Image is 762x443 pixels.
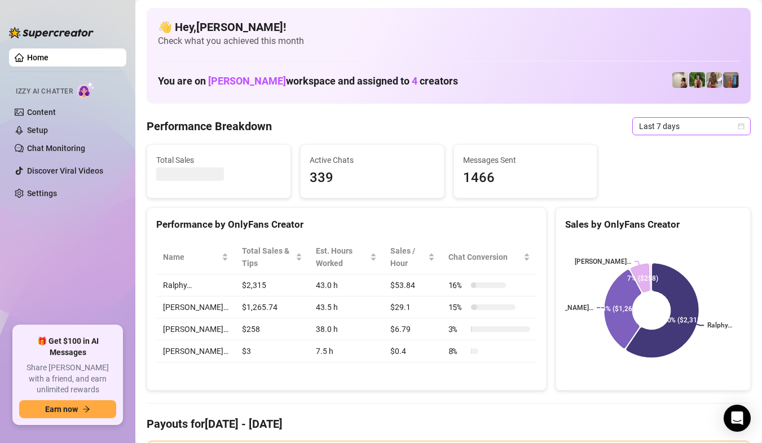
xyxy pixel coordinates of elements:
[163,251,219,263] span: Name
[309,296,384,318] td: 43.5 h
[384,274,442,296] td: $53.84
[82,405,90,413] span: arrow-right
[158,19,739,35] h4: 👋 Hey, [PERSON_NAME] !
[16,86,73,97] span: Izzy AI Chatter
[448,345,466,357] span: 8 %
[384,240,442,274] th: Sales / Hour
[156,318,235,340] td: [PERSON_NAME]…
[27,166,103,175] a: Discover Viral Videos
[390,245,426,269] span: Sales / Hour
[235,240,309,274] th: Total Sales & Tips
[672,72,688,88] img: Ralphy
[412,75,417,87] span: 4
[156,296,235,318] td: [PERSON_NAME]…
[156,274,235,296] td: Ralphy…
[574,258,631,265] text: [PERSON_NAME]…
[384,296,442,318] td: $29.1
[463,167,588,189] span: 1466
[19,362,116,396] span: Share [PERSON_NAME] with a friend, and earn unlimited rewards
[156,217,537,232] div: Performance by OnlyFans Creator
[316,245,368,269] div: Est. Hours Worked
[565,217,741,232] div: Sales by OnlyFans Creator
[448,279,466,291] span: 16 %
[156,240,235,274] th: Name
[158,35,739,47] span: Check what you achieved this month
[448,251,521,263] span: Chat Conversion
[27,189,57,198] a: Settings
[156,154,281,166] span: Total Sales
[27,144,85,153] a: Chat Monitoring
[537,304,593,312] text: [PERSON_NAME]…
[309,274,384,296] td: 43.0 h
[19,336,116,358] span: 🎁 Get $100 in AI Messages
[235,340,309,362] td: $3
[310,154,435,166] span: Active Chats
[309,318,384,340] td: 38.0 h
[310,167,435,189] span: 339
[689,72,705,88] img: Nathaniel
[27,126,48,135] a: Setup
[158,75,458,87] h1: You are on workspace and assigned to creators
[707,322,732,330] text: Ralphy…
[242,245,293,269] span: Total Sales & Tips
[235,318,309,340] td: $258
[448,301,466,313] span: 15 %
[723,72,739,88] img: Wayne
[738,123,745,130] span: calendar
[724,405,751,432] div: Open Intercom Messenger
[27,53,49,62] a: Home
[9,27,94,38] img: logo-BBDzfeDw.svg
[208,75,286,87] span: [PERSON_NAME]
[147,416,751,432] h4: Payouts for [DATE] - [DATE]
[19,400,116,418] button: Earn nowarrow-right
[442,240,537,274] th: Chat Conversion
[463,154,588,166] span: Messages Sent
[45,405,78,414] span: Earn now
[639,118,744,135] span: Last 7 days
[384,340,442,362] td: $0.4
[235,296,309,318] td: $1,265.74
[156,340,235,362] td: [PERSON_NAME]…
[27,108,56,117] a: Content
[309,340,384,362] td: 7.5 h
[147,118,272,134] h4: Performance Breakdown
[235,274,309,296] td: $2,315
[448,323,466,335] span: 3 %
[384,318,442,340] td: $6.79
[77,82,95,98] img: AI Chatter
[706,72,722,88] img: Nathaniel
